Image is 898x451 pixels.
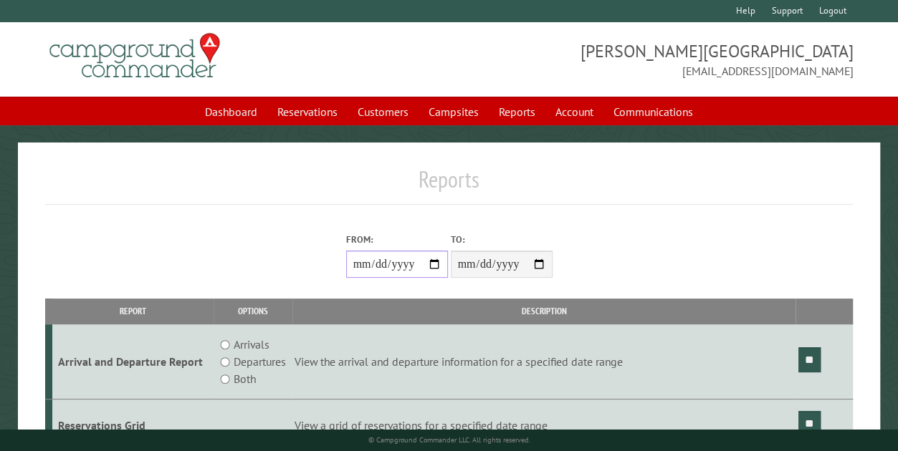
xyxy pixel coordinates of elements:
img: Campground Commander [45,28,224,84]
a: Reservations [269,98,346,125]
a: Dashboard [196,98,266,125]
a: Account [547,98,602,125]
th: Description [292,299,796,324]
td: View the arrival and departure information for a specified date range [292,324,796,399]
a: Reports [490,98,544,125]
small: © Campground Commander LLC. All rights reserved. [368,435,530,445]
a: Communications [605,98,702,125]
a: Customers [349,98,417,125]
a: Campsites [420,98,487,125]
label: Departures [234,353,286,370]
span: [PERSON_NAME][GEOGRAPHIC_DATA] [EMAIL_ADDRESS][DOMAIN_NAME] [449,39,854,79]
label: Arrivals [234,336,269,353]
th: Report [52,299,214,324]
label: To: [451,233,553,246]
th: Options [214,299,292,324]
label: Both [234,370,256,387]
h1: Reports [45,165,854,205]
td: Arrival and Departure Report [52,324,214,399]
label: From: [346,233,448,246]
